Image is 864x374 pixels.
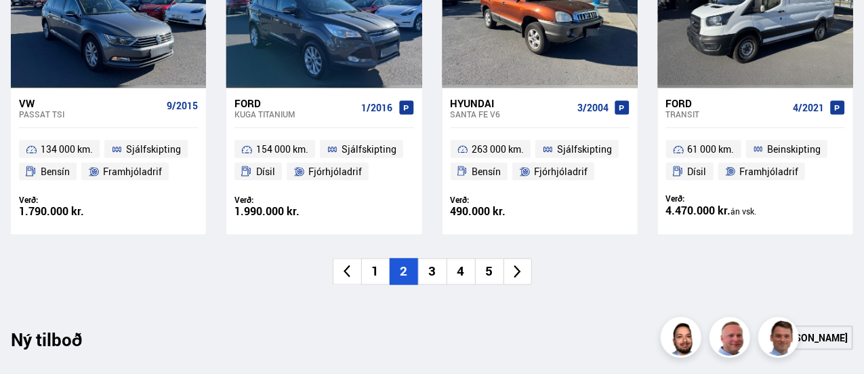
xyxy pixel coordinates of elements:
[342,141,396,157] span: Sjálfskipting
[666,193,766,204] div: Verð:
[534,164,588,180] span: Fjórhjóladrif
[19,97,161,109] div: VW
[308,164,362,180] span: Fjórhjóladrif
[557,141,612,157] span: Sjálfskipting
[472,164,501,180] span: Bensín
[731,206,757,217] span: án vsk.
[472,141,524,157] span: 263 000 km.
[666,205,766,217] div: 4.470.000 kr.
[760,319,801,360] img: FbJEzSuNWCJXmdc-.webp
[767,141,821,157] span: Beinskipting
[19,206,108,217] div: 1.790.000 kr.
[658,88,853,235] a: Ford Transit 4/2021 61 000 km. Beinskipting Dísil Framhjóladrif Verð: 4.470.000 kr.án vsk.
[41,141,93,157] span: 134 000 km.
[234,206,324,217] div: 1.990.000 kr.
[475,259,503,285] li: 5
[447,259,475,285] li: 4
[256,141,308,157] span: 154 000 km.
[11,5,52,46] button: Opna LiveChat spjallviðmót
[103,164,162,180] span: Framhjóladrif
[451,109,572,119] div: Santa Fe V6
[390,259,418,285] li: 2
[666,109,787,119] div: Transit
[362,102,393,113] span: 1/2016
[234,195,324,205] div: Verð:
[256,164,275,180] span: Dísil
[451,195,540,205] div: Verð:
[443,88,638,235] a: Hyundai Santa Fe V6 3/2004 263 000 km. Sjálfskipting Bensín Fjórhjóladrif Verð: 490.000 kr.
[19,109,161,119] div: Passat TSI
[666,97,787,109] div: Ford
[793,102,824,113] span: 4/2021
[577,102,609,113] span: 3/2004
[41,164,70,180] span: Bensín
[361,259,390,285] li: 1
[234,97,356,109] div: Ford
[769,326,853,350] a: [PERSON_NAME]
[451,206,540,217] div: 490.000 kr.
[688,141,735,157] span: 61 000 km.
[688,164,707,180] span: Dísil
[126,141,181,157] span: Sjálfskipting
[226,88,421,235] a: Ford Kuga TITANIUM 1/2016 154 000 km. Sjálfskipting Dísil Fjórhjóladrif Verð: 1.990.000 kr.
[739,164,798,180] span: Framhjóladrif
[11,88,206,235] a: VW Passat TSI 9/2015 134 000 km. Sjálfskipting Bensín Framhjóladrif Verð: 1.790.000 kr.
[11,330,106,358] div: Ný tilboð
[712,319,752,360] img: siFngHWaQ9KaOqBr.png
[167,100,198,111] span: 9/2015
[663,319,703,360] img: nhp88E3Fdnt1Opn2.png
[19,195,108,205] div: Verð:
[418,259,447,285] li: 3
[234,109,356,119] div: Kuga TITANIUM
[451,97,572,109] div: Hyundai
